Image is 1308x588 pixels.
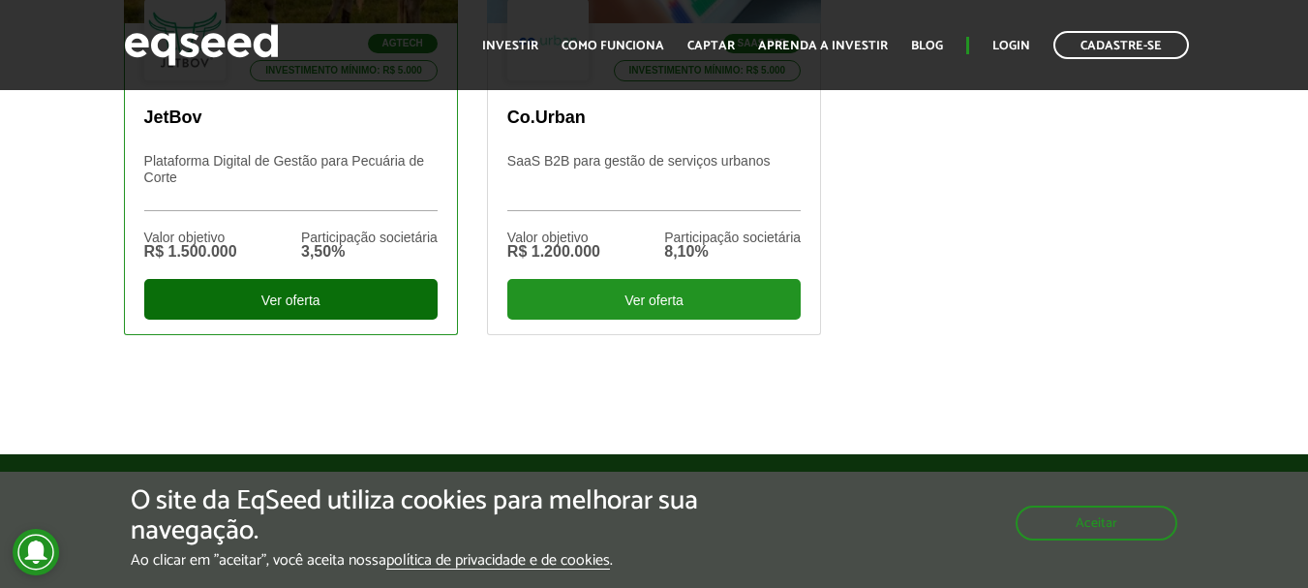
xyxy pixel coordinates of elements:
div: 8,10% [664,244,801,260]
img: EqSeed [124,19,279,71]
div: Participação societária [301,231,438,244]
a: Como funciona [562,40,664,52]
a: Blog [911,40,943,52]
p: JetBov [144,108,438,129]
p: Plataforma Digital de Gestão para Pecuária de Corte [144,153,438,211]
a: Login [992,40,1030,52]
a: Aprenda a investir [758,40,888,52]
div: Valor objetivo [507,231,600,244]
div: Ver oferta [507,279,801,320]
div: Ver oferta [144,279,438,320]
a: Cadastre-se [1053,31,1189,59]
p: Co.Urban [507,108,801,129]
a: Investir [482,40,538,52]
div: R$ 1.200.000 [507,244,600,260]
button: Aceitar [1016,506,1177,541]
div: Valor objetivo [144,231,237,244]
h5: O site da EqSeed utiliza cookies para melhorar sua navegação. [131,486,758,546]
div: R$ 1.500.000 [144,244,237,260]
p: SaaS B2B para gestão de serviços urbanos [507,153,801,211]
div: 3,50% [301,244,438,260]
div: Participação societária [664,231,801,244]
a: Captar [687,40,735,52]
a: política de privacidade e de cookies [386,553,610,570]
p: Ao clicar em "aceitar", você aceita nossa . [131,551,758,570]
